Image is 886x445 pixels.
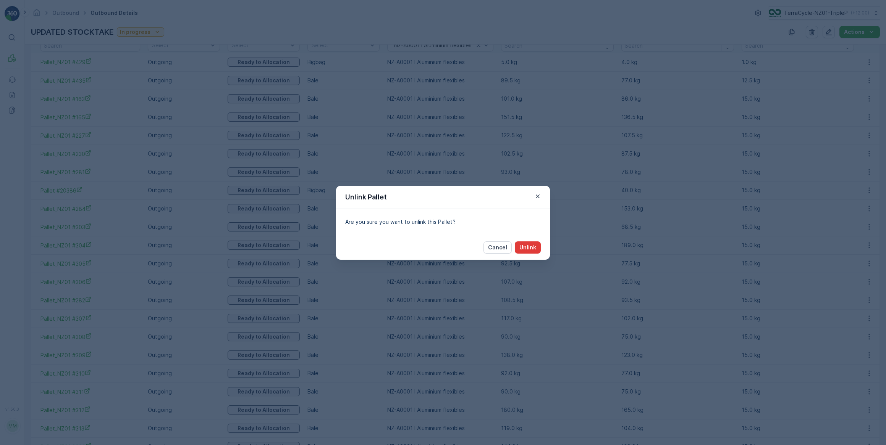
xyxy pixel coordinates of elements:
p: Unlink Pallet [345,192,387,202]
button: Cancel [483,241,512,254]
p: Cancel [488,244,507,251]
p: Are you sure you want to unlink this Pallet? [345,218,541,226]
p: Unlink [519,244,536,251]
button: Unlink [515,241,541,254]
